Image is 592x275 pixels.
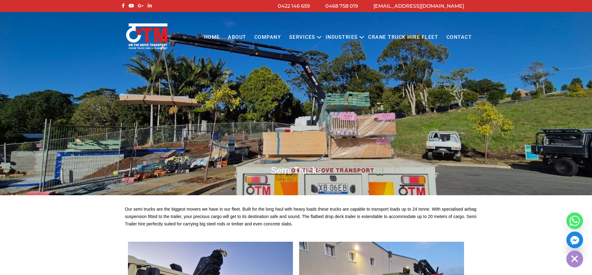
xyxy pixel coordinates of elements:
a: Home [200,29,224,46]
a: 0422 146 659 [278,3,310,9]
a: Contact [442,29,476,46]
a: COMPANY [250,29,285,46]
a: 0468 758 019 [325,3,358,9]
a: [EMAIL_ADDRESS][DOMAIN_NAME] [373,3,464,9]
p: Our semi trucks are the biggest movers we have in our fleet. Built for the long haul with heavy l... [125,206,476,228]
a: Facebook_Messenger [566,232,583,248]
a: About [224,29,250,46]
h1: Semi Trucks [120,164,472,176]
img: Otmtransport [125,23,169,50]
a: Industries [322,29,362,46]
a: Services [285,29,319,46]
a: Whatsapp [566,212,583,229]
a: Crane Truck Hire Fleet [364,29,442,46]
